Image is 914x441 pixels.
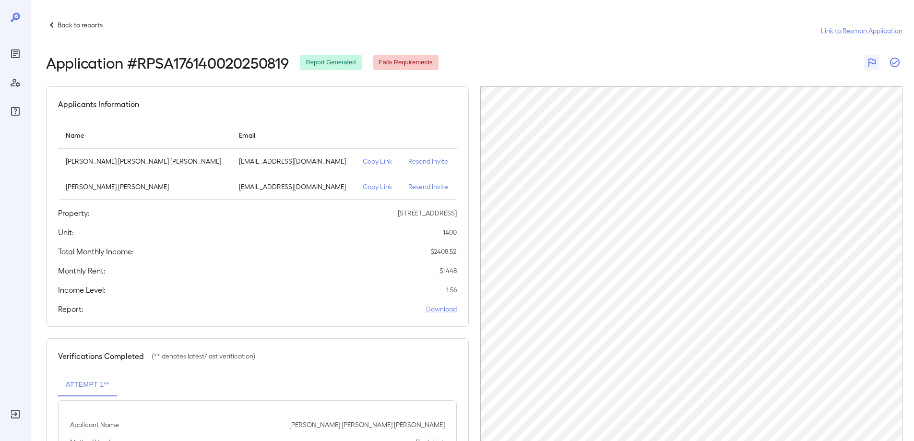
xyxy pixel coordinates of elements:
[300,58,361,67] span: Report Generated
[58,98,139,110] h5: Applicants Information
[373,58,439,67] span: Fails Requirements
[398,208,457,218] p: [STREET_ADDRESS]
[887,55,902,70] button: Close Report
[408,156,449,166] p: Resend Invite
[58,373,117,396] button: Attempt 1**
[239,182,347,191] p: [EMAIL_ADDRESS][DOMAIN_NAME]
[864,55,879,70] button: Flag Report
[363,156,393,166] p: Copy Link
[231,121,355,149] th: Email
[446,285,457,295] p: 1.56
[66,156,224,166] p: [PERSON_NAME] [PERSON_NAME] [PERSON_NAME]
[58,20,103,30] p: Back to reports
[58,207,90,219] h5: Property:
[289,420,445,429] p: [PERSON_NAME] [PERSON_NAME] [PERSON_NAME]
[439,266,457,275] p: $ 1448
[152,351,255,361] p: (** denotes latest/last verification)
[8,104,23,119] div: FAQ
[426,304,457,314] a: Download
[239,156,347,166] p: [EMAIL_ADDRESS][DOMAIN_NAME]
[408,182,449,191] p: Resend Invite
[8,75,23,90] div: Manage Users
[70,420,119,429] p: Applicant Name
[8,406,23,422] div: Log Out
[821,26,902,36] a: Link to Resman Application
[46,54,288,71] h2: Application # RPSA176140020250819
[430,247,457,256] p: $ 2408.52
[443,227,457,237] p: 1400
[58,121,231,149] th: Name
[58,265,106,276] h5: Monthly Rent:
[363,182,393,191] p: Copy Link
[8,46,23,61] div: Reports
[66,182,224,191] p: [PERSON_NAME] [PERSON_NAME]
[58,303,83,315] h5: Report:
[58,350,144,362] h5: Verifications Completed
[58,121,457,200] table: simple table
[58,226,74,238] h5: Unit:
[58,284,106,296] h5: Income Level:
[58,246,134,257] h5: Total Monthly Income:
